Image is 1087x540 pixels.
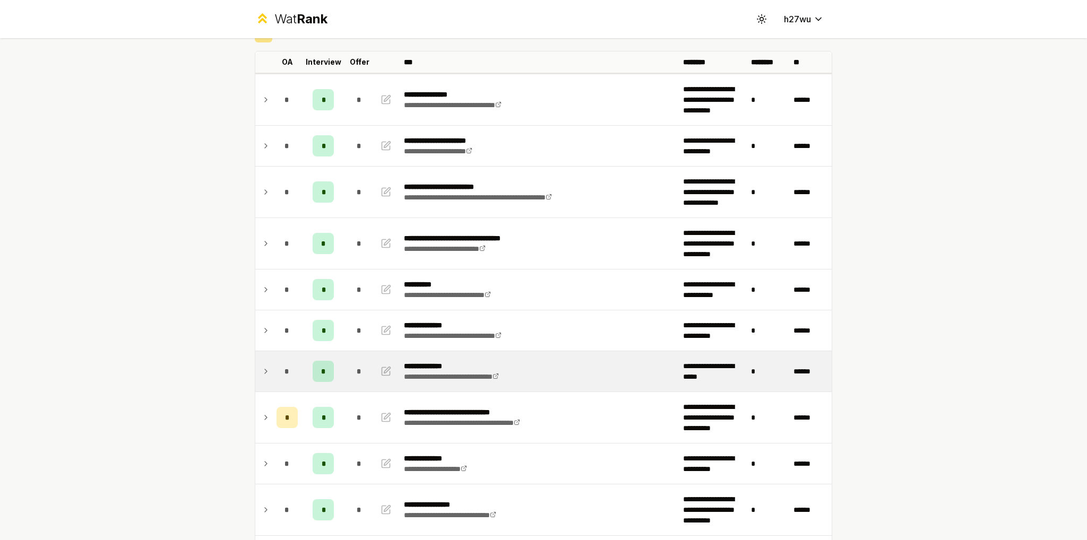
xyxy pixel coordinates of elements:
[255,11,327,28] a: WatRank
[775,10,832,29] button: h27wu
[350,57,369,67] p: Offer
[297,11,327,27] span: Rank
[274,11,327,28] div: Wat
[282,57,293,67] p: OA
[784,13,811,25] span: h27wu
[306,57,341,67] p: Interview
